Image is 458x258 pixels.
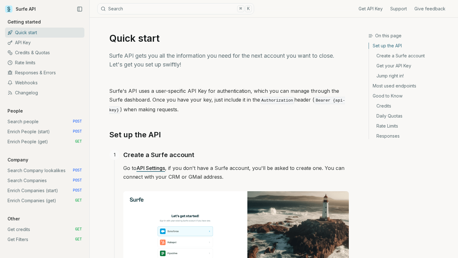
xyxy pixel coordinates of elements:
[5,108,25,114] p: People
[5,186,84,196] a: Enrich Companies (start) POST
[5,4,36,14] a: Surfe API
[369,101,453,111] a: Credits
[237,5,244,12] kbd: ⌘
[5,224,84,234] a: Get credits GET
[5,19,43,25] p: Getting started
[97,3,254,14] button: Search⌘K
[123,164,349,181] p: Go to , if you don't have a Surfe account, you'll be asked to create one. You can connect with yo...
[109,130,161,140] a: Set up the API
[75,198,82,203] span: GET
[260,97,294,104] code: Authorization
[369,81,453,91] a: Most used endpoints
[5,166,84,176] a: Search Company lookalikes POST
[5,196,84,206] a: Enrich Companies (get) GET
[5,48,84,58] a: Credits & Quotas
[5,137,84,147] a: Enrich People (get) GET
[369,71,453,81] a: Jump right in!
[123,150,194,160] a: Create a Surfe account
[5,78,84,88] a: Webhooks
[5,28,84,38] a: Quick start
[369,43,453,51] a: Set up the API
[5,88,84,98] a: Changelog
[75,227,82,232] span: GET
[390,6,407,12] a: Support
[369,131,453,139] a: Responses
[73,129,82,134] span: POST
[109,87,349,115] p: Surfe's API uses a user-specific API Key for authentication, which you can manage through the Sur...
[5,68,84,78] a: Responses & Errors
[245,5,252,12] kbd: K
[359,6,383,12] a: Get API Key
[5,216,22,222] p: Other
[73,119,82,124] span: POST
[75,237,82,242] span: GET
[73,178,82,183] span: POST
[5,58,84,68] a: Rate limits
[5,176,84,186] a: Search Companies POST
[369,121,453,131] a: Rate Limits
[109,33,349,44] h1: Quick start
[73,188,82,193] span: POST
[5,117,84,127] a: Search people POST
[369,111,453,121] a: Daily Quotas
[5,127,84,137] a: Enrich People (start) POST
[73,168,82,173] span: POST
[369,91,453,101] a: Good to Know
[75,4,84,14] button: Collapse Sidebar
[136,165,165,171] a: API Settings
[369,61,453,71] a: Get your API Key
[109,51,349,69] p: Surfe API gets you all the information you need for the next account you want to close. Let's get...
[5,38,84,48] a: API Key
[369,51,453,61] a: Create a Surfe account
[75,139,82,144] span: GET
[5,234,84,245] a: Get Filters GET
[414,6,445,12] a: Give feedback
[368,33,453,39] h3: On this page
[5,157,31,163] p: Company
